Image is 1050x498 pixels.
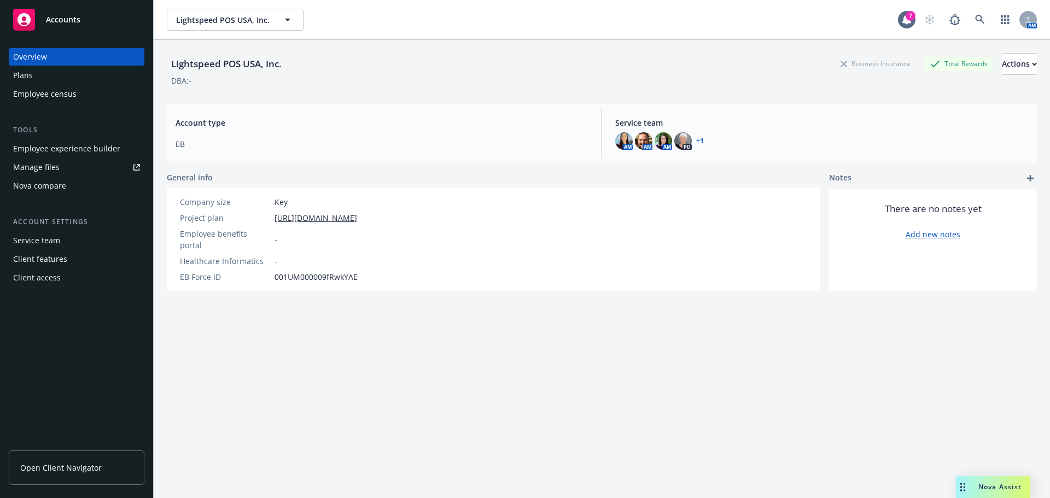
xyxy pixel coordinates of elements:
[969,9,991,31] a: Search
[13,159,60,176] div: Manage files
[180,255,270,267] div: Healthcare Informatics
[20,462,102,473] span: Open Client Navigator
[906,229,960,240] a: Add new notes
[171,75,191,86] div: DBA: -
[9,177,144,195] a: Nova compare
[615,132,633,150] img: photo
[13,269,61,286] div: Client access
[275,212,357,224] a: [URL][DOMAIN_NAME]
[176,14,271,26] span: Lightspeed POS USA, Inc.
[167,9,304,31] button: Lightspeed POS USA, Inc.
[978,482,1022,491] span: Nova Assist
[9,85,144,103] a: Employee census
[13,232,60,249] div: Service team
[176,138,588,150] span: EB
[9,48,144,66] a: Overview
[180,196,270,208] div: Company size
[919,9,941,31] a: Start snowing
[275,234,277,245] span: -
[13,250,67,268] div: Client features
[956,476,970,498] div: Drag to move
[1024,172,1037,185] a: add
[9,216,144,227] div: Account settings
[906,11,915,21] div: 7
[9,269,144,286] a: Client access
[9,67,144,84] a: Plans
[696,138,704,144] a: +1
[46,15,80,24] span: Accounts
[13,67,33,84] div: Plans
[9,125,144,136] div: Tools
[180,271,270,283] div: EB Force ID
[275,196,288,208] span: Key
[9,140,144,157] a: Employee experience builder
[13,85,77,103] div: Employee census
[674,132,692,150] img: photo
[994,9,1016,31] a: Switch app
[167,172,213,183] span: General info
[829,172,851,185] span: Notes
[885,202,982,215] span: There are no notes yet
[925,57,993,71] div: Total Rewards
[275,271,358,283] span: 001UM000009fRwkYAE
[9,232,144,249] a: Service team
[655,132,672,150] img: photo
[13,48,47,66] div: Overview
[180,228,270,251] div: Employee benefits portal
[13,140,120,157] div: Employee experience builder
[9,4,144,35] a: Accounts
[956,476,1030,498] button: Nova Assist
[1002,53,1037,75] button: Actions
[615,117,1028,128] span: Service team
[9,250,144,268] a: Client features
[275,255,277,267] span: -
[176,117,588,128] span: Account type
[13,177,66,195] div: Nova compare
[1002,54,1037,74] div: Actions
[635,132,652,150] img: photo
[167,57,286,71] div: Lightspeed POS USA, Inc.
[835,57,916,71] div: Business Insurance
[9,159,144,176] a: Manage files
[944,9,966,31] a: Report a Bug
[180,212,270,224] div: Project plan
